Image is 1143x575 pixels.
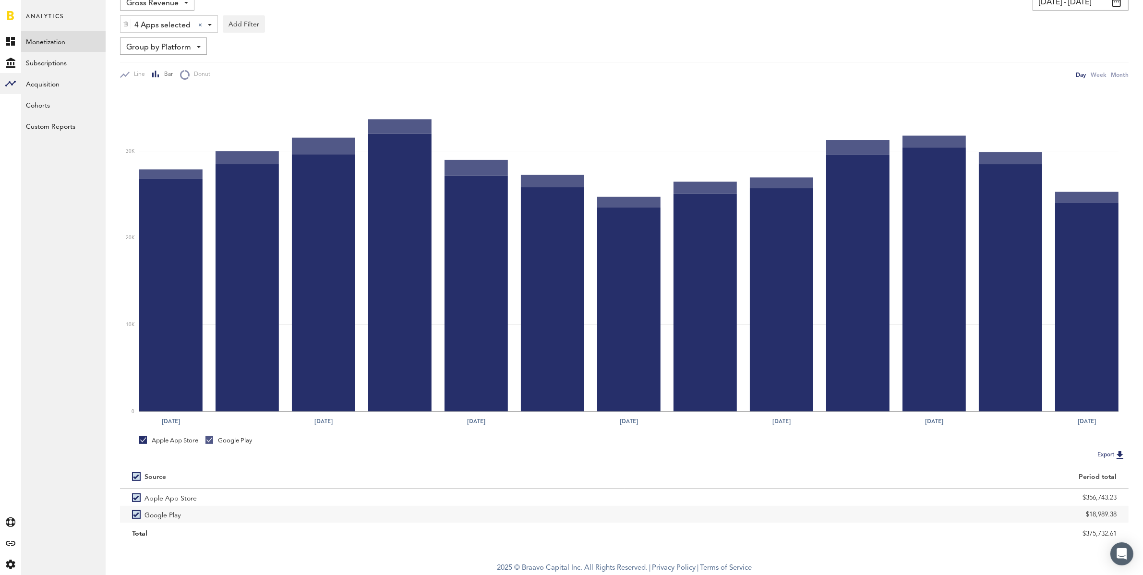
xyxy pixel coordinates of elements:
[21,94,106,115] a: Cohorts
[925,417,943,426] text: [DATE]
[223,15,265,33] button: Add Filter
[637,507,1117,522] div: $18,989.38
[130,71,145,79] span: Line
[198,23,202,27] div: Clear
[637,526,1117,541] div: $375,732.61
[126,39,191,56] span: Group by Platform
[1095,449,1129,461] button: Export
[1076,70,1086,80] div: Day
[637,473,1117,481] div: Period total
[620,417,638,426] text: [DATE]
[144,489,197,506] span: Apple App Store
[123,21,129,27] img: trash_awesome_blue.svg
[1110,542,1133,565] div: Open Intercom Messenger
[772,417,791,426] text: [DATE]
[162,417,180,426] text: [DATE]
[1091,70,1106,80] div: Week
[21,115,106,136] a: Custom Reports
[205,436,252,445] div: Google Play
[1114,449,1126,461] img: Export
[144,506,181,523] span: Google Play
[126,236,135,241] text: 20K
[26,11,64,31] span: Analytics
[190,71,210,79] span: Donut
[132,409,134,414] text: 0
[652,564,696,572] a: Privacy Policy
[20,7,55,15] span: Support
[1078,417,1096,426] text: [DATE]
[314,417,333,426] text: [DATE]
[139,436,198,445] div: Apple App Store
[21,73,106,94] a: Acquisition
[637,490,1117,505] div: $356,743.23
[21,31,106,52] a: Monetization
[467,417,485,426] text: [DATE]
[160,71,173,79] span: Bar
[126,149,135,154] text: 30K
[120,16,131,32] div: Delete
[134,17,191,34] span: 4 Apps selected
[700,564,752,572] a: Terms of Service
[144,473,166,481] div: Source
[1111,70,1129,80] div: Month
[132,526,613,541] div: Total
[21,52,106,73] a: Subscriptions
[126,322,135,327] text: 10K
